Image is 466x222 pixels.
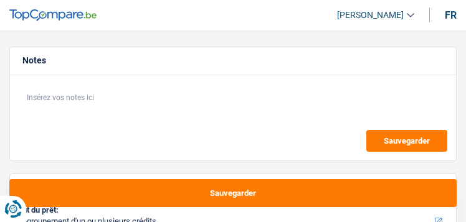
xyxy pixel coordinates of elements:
h5: Notes [22,55,444,66]
div: fr [445,9,457,21]
img: TopCompare Logo [9,9,97,22]
a: [PERSON_NAME] [327,5,414,25]
label: But du prêt: [17,205,446,215]
span: Sauvegarder [384,137,430,145]
button: Sauvegarder [366,130,447,152]
button: Sauvegarder [9,179,457,207]
span: [PERSON_NAME] [337,10,404,21]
